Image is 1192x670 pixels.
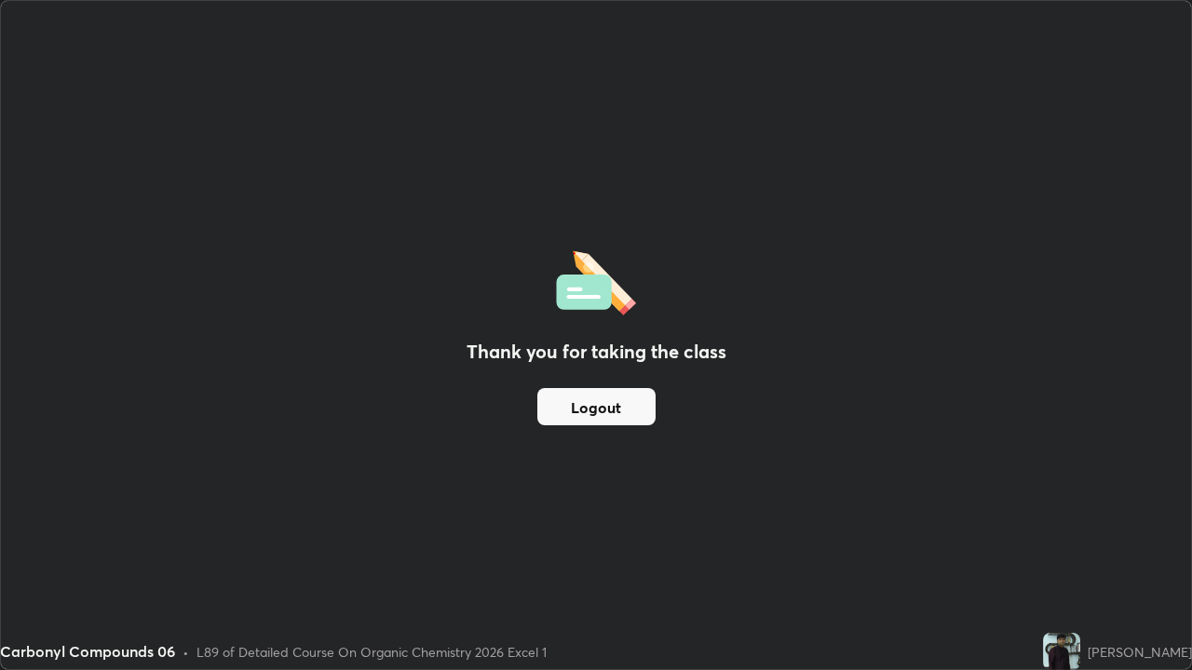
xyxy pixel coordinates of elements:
[1088,642,1192,662] div: [PERSON_NAME]
[556,245,636,315] img: offlineFeedback.1438e8b3.svg
[183,642,189,662] div: •
[537,388,656,425] button: Logout
[1043,633,1080,670] img: 70a7b9c5bbf14792b649b16145bbeb89.jpg
[467,338,726,366] h2: Thank you for taking the class
[196,642,547,662] div: L89 of Detailed Course On Organic Chemistry 2026 Excel 1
